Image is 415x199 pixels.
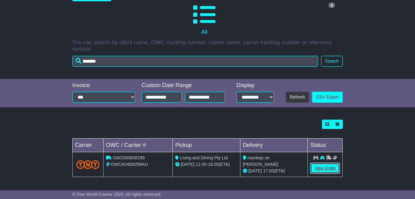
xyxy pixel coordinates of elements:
span: 2 [328,2,335,8]
span: OWCAU658299AU [111,162,148,167]
p: You can search by client name, OWC tracking number, carrier name, carrier tracking number or refe... [72,39,343,53]
span: [DATE] [181,162,194,167]
td: OWC / Carrier # [103,139,172,152]
span: OWS000658299 [113,155,145,160]
button: Search [321,56,343,67]
span: © One World Courier 2025. All rights reserved. [72,192,162,197]
a: 2 All [72,1,337,38]
td: Pickup [173,139,240,152]
a: View Order [310,163,340,174]
div: (ETA) [243,168,305,174]
div: Custom Date Range [142,82,227,89]
span: 11:00 [196,162,206,167]
a: CSV Export [312,92,343,103]
span: macleay on [PERSON_NAME] [243,155,278,167]
button: Refresh [286,92,309,103]
span: 16:00 [208,162,219,167]
span: Living and Dining Pty Ltd [180,155,228,160]
td: Delivery [240,139,308,152]
div: Invoice [72,82,135,89]
img: TNT_Domestic.png [76,160,100,169]
td: Status [308,139,343,152]
div: Display [236,82,274,89]
span: [DATE] [248,168,262,173]
td: Carrier [72,139,103,152]
div: - (ETA) [175,161,238,168]
span: 17:00 [263,168,274,173]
